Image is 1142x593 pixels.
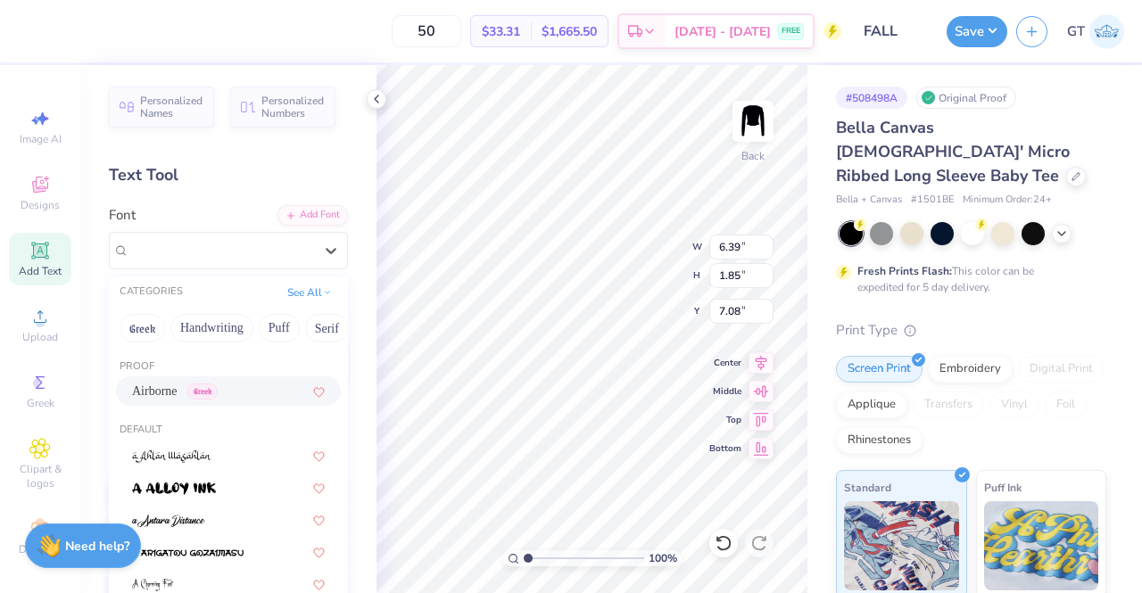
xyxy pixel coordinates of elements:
[187,383,218,399] span: Greek
[132,450,211,463] img: a Ahlan Wasahlan
[916,86,1016,109] div: Original Proof
[170,314,253,342] button: Handwriting
[1067,21,1085,42] span: GT
[836,193,902,208] span: Bella + Canvas
[20,132,62,146] span: Image AI
[836,356,923,383] div: Screen Print
[132,482,216,495] img: a Alloy Ink
[989,391,1039,418] div: Vinyl
[482,22,520,41] span: $33.31
[21,198,60,212] span: Designs
[844,501,959,590] img: Standard
[132,579,174,591] img: A Charming Font
[19,264,62,278] span: Add Text
[1018,356,1105,383] div: Digital Print
[542,22,597,41] span: $1,665.50
[911,193,954,208] span: # 1501BE
[836,391,907,418] div: Applique
[741,148,765,164] div: Back
[132,382,178,400] span: Airborne
[984,501,1099,590] img: Puff Ink
[120,314,165,342] button: Greek
[857,263,1077,295] div: This color can be expedited for 5 day delivery.
[928,356,1013,383] div: Embroidery
[836,320,1106,341] div: Print Type
[132,547,244,559] img: a Arigatou Gozaimasu
[836,117,1070,186] span: Bella Canvas [DEMOGRAPHIC_DATA]' Micro Ribbed Long Sleeve Baby Tee
[109,359,348,375] div: Proof
[1045,391,1087,418] div: Foil
[22,330,58,344] span: Upload
[261,95,325,119] span: Personalized Numbers
[649,550,677,566] span: 100 %
[27,396,54,410] span: Greek
[259,314,300,342] button: Puff
[1067,14,1124,49] a: GT
[140,95,203,119] span: Personalized Names
[782,25,800,37] span: FREE
[1089,14,1124,49] img: Gayathree Thangaraj
[709,357,741,369] span: Center
[674,22,771,41] span: [DATE] - [DATE]
[109,205,136,226] label: Font
[65,538,129,555] strong: Need help?
[709,385,741,398] span: Middle
[109,423,348,438] div: Default
[305,314,349,342] button: Serif
[9,462,71,490] span: Clipart & logos
[963,193,1052,208] span: Minimum Order: 24 +
[109,163,348,187] div: Text Tool
[132,515,205,527] img: a Antara Distance
[120,284,183,300] div: CATEGORIES
[282,284,337,301] button: See All
[735,103,771,139] img: Back
[277,205,348,226] div: Add Font
[947,16,1007,47] button: Save
[913,391,984,418] div: Transfers
[844,478,891,497] span: Standard
[709,442,741,455] span: Bottom
[836,427,923,454] div: Rhinestones
[836,86,907,109] div: # 508498A
[709,414,741,426] span: Top
[857,264,952,278] strong: Fresh Prints Flash:
[392,15,461,47] input: – –
[984,478,1022,497] span: Puff Ink
[19,542,62,556] span: Decorate
[850,13,938,49] input: Untitled Design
